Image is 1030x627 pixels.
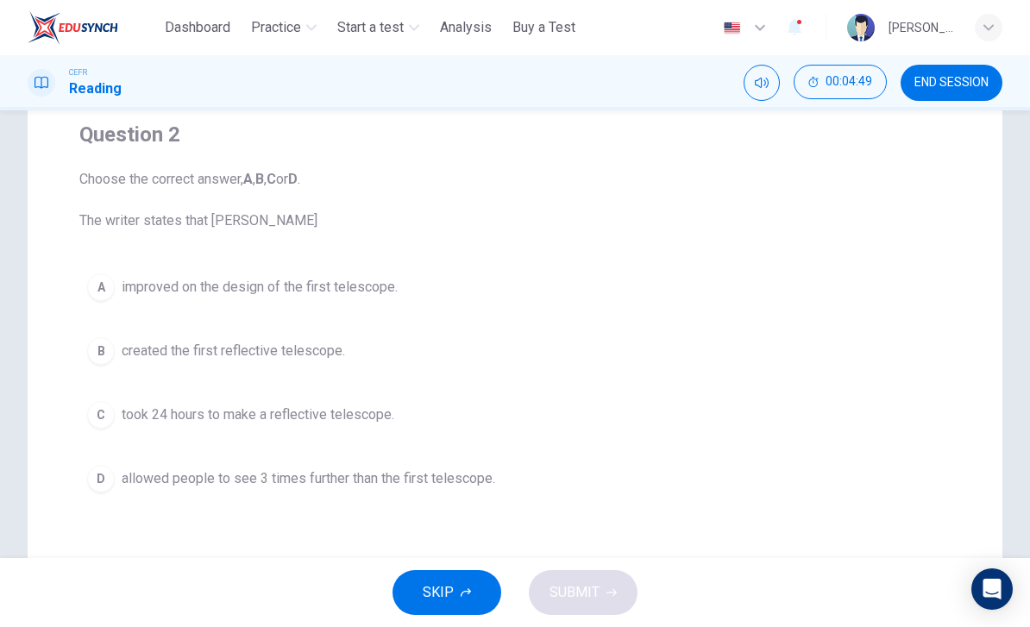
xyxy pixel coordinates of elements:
[440,17,492,38] span: Analysis
[244,12,323,43] button: Practice
[122,341,345,361] span: created the first reflective telescope.
[158,12,237,43] button: Dashboard
[794,65,887,101] div: Hide
[423,580,454,605] span: SKIP
[744,65,780,101] div: Mute
[87,337,115,365] div: B
[721,22,743,34] img: en
[79,457,951,500] button: Dallowed people to see 3 times further than the first telescope.
[122,404,394,425] span: took 24 hours to make a reflective telescope.
[914,76,989,90] span: END SESSION
[506,12,582,43] button: Buy a Test
[255,171,264,187] b: B
[87,401,115,429] div: C
[122,277,398,298] span: improved on the design of the first telescope.
[165,17,230,38] span: Dashboard
[87,273,115,301] div: A
[512,17,575,38] span: Buy a Test
[288,171,298,187] b: D
[267,171,276,187] b: C
[79,266,951,309] button: Aimproved on the design of the first telescope.
[433,12,499,43] button: Analysis
[79,121,951,148] h4: Question 2
[79,169,951,231] span: Choose the correct answer, , , or . The writer states that [PERSON_NAME]
[826,75,872,89] span: 00:04:49
[330,12,426,43] button: Start a test
[901,65,1002,101] button: END SESSION
[79,329,951,373] button: Bcreated the first reflective telescope.
[393,570,501,615] button: SKIP
[251,17,301,38] span: Practice
[794,65,887,99] button: 00:04:49
[847,14,875,41] img: Profile picture
[28,10,158,45] a: ELTC logo
[122,468,495,489] span: allowed people to see 3 times further than the first telescope.
[69,78,122,99] h1: Reading
[971,568,1013,610] div: Open Intercom Messenger
[889,17,954,38] div: [PERSON_NAME] [DATE] HILMI BIN [PERSON_NAME]
[28,10,118,45] img: ELTC logo
[337,17,404,38] span: Start a test
[79,393,951,436] button: Ctook 24 hours to make a reflective telescope.
[69,66,87,78] span: CEFR
[243,171,253,187] b: A
[87,465,115,492] div: D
